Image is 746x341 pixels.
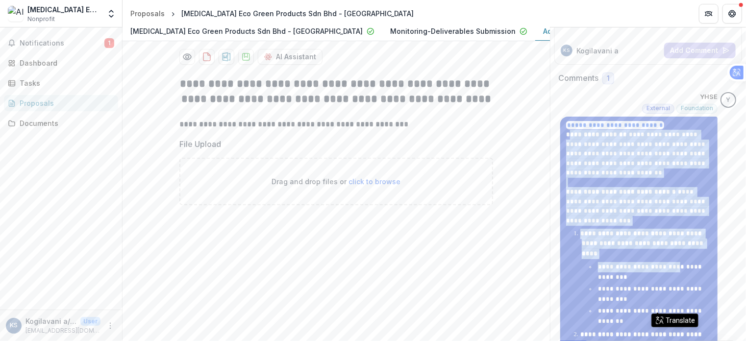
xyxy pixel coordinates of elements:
a: Dashboard [4,55,118,71]
div: Kogilavani a/p Supermaniam [10,322,18,329]
p: User [80,317,100,326]
p: Drag and drop files or [272,176,401,187]
p: Additional Documents Request [543,26,649,36]
span: 1 [104,38,114,48]
p: Kogilavani a/p Supermaniam [25,316,76,326]
div: [MEDICAL_DATA] Eco Green Products Sdn Bhd [27,4,100,15]
a: Documents [4,115,118,131]
button: download-proposal [219,49,234,65]
button: download-proposal [199,49,215,65]
button: Open entity switcher [104,4,118,24]
p: Kogilavani a [576,46,619,56]
div: Tasks [20,78,110,88]
span: Notifications [20,39,104,48]
div: YHSE [726,97,731,103]
img: Alora Eco Green Products Sdn Bhd [8,6,24,22]
p: [MEDICAL_DATA] Eco Green Products Sdn Bhd - [GEOGRAPHIC_DATA] [130,26,363,36]
a: Proposals [4,95,118,111]
a: Proposals [126,6,169,21]
span: click to browse [349,177,401,186]
p: Monitoring-Deliverables Submission [390,26,516,36]
div: Proposals [130,8,165,19]
button: More [104,320,116,332]
button: Partners [699,4,719,24]
div: Kogilavani a/p Supermaniam [564,48,570,53]
button: download-proposal [238,49,254,65]
button: Notifications1 [4,35,118,51]
span: Nonprofit [27,15,55,24]
h2: Comments [558,73,598,83]
nav: breadcrumb [126,6,418,21]
p: File Upload [179,138,221,150]
div: Dashboard [20,58,110,68]
span: External [647,105,670,112]
p: YHSE [700,92,718,102]
div: Proposals [20,98,110,108]
p: [EMAIL_ADDRESS][DOMAIN_NAME] [25,326,100,335]
button: AI Assistant [258,49,323,65]
span: Foundation [681,105,713,112]
button: Get Help [722,4,742,24]
a: Tasks [4,75,118,91]
button: Add Comment [664,43,736,58]
div: Documents [20,118,110,128]
div: [MEDICAL_DATA] Eco Green Products Sdn Bhd - [GEOGRAPHIC_DATA] [181,8,414,19]
span: 1 [607,74,610,83]
button: Preview 3f11fb2e-d5bc-4910-980a-aa88fb83bcef-2.pdf [179,49,195,65]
